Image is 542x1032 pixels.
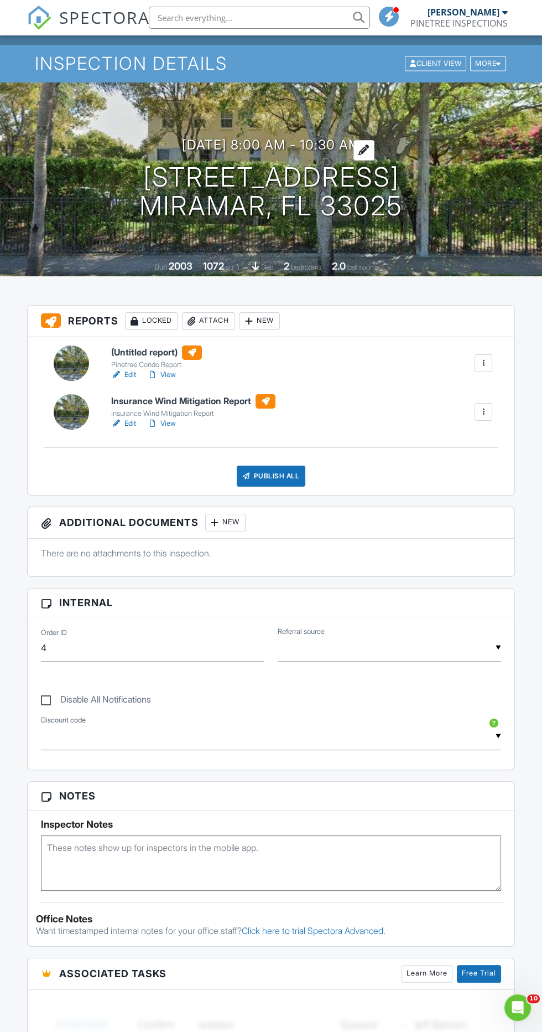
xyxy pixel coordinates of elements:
[405,56,466,71] div: Client View
[111,394,275,419] a: Insurance Wind Mitigation Report Insurance Wind Mitigation Report
[28,507,514,539] h3: Additional Documents
[147,369,176,380] a: View
[404,59,469,67] a: Client View
[111,345,202,370] a: (Untitled report) Pinetree Condo Report
[111,360,202,369] div: Pinetree Condo Report
[155,263,167,271] span: Built
[410,18,508,29] div: PINETREE INSPECTIONS
[332,260,346,272] div: 2.0
[428,7,499,18] div: [PERSON_NAME]
[111,369,136,380] a: Edit
[504,994,531,1021] iframe: Intercom live chat
[111,418,136,429] a: Edit
[527,994,540,1003] span: 10
[111,409,275,418] div: Insurance Wind Mitigation Report
[226,263,241,271] span: sq. ft.
[242,925,385,936] a: Click here to trial Spectora Advanced.
[41,628,67,638] label: Order ID
[41,819,501,830] h5: Inspector Notes
[402,965,452,983] a: Learn More
[35,54,507,73] h1: Inspection Details
[278,627,325,637] label: Referral source
[28,589,514,617] h3: Internal
[182,312,235,330] div: Attach
[237,466,306,487] div: Publish All
[470,56,506,71] div: More
[205,514,246,532] div: New
[125,312,178,330] div: Locked
[182,137,361,152] h3: [DATE] 8:00 am - 10:30 am
[111,394,275,409] h6: Insurance Wind Mitigation Report
[111,345,202,360] h6: (Untitled report)
[41,547,501,559] p: There are no attachments to this inspection.
[291,263,321,271] span: bedrooms
[41,715,86,725] label: Discount code
[203,260,224,272] div: 1072
[27,6,51,30] img: The Best Home Inspection Software - Spectora
[27,15,150,38] a: SPECTORA
[59,6,150,29] span: SPECTORA
[284,260,289,272] div: 2
[169,260,192,272] div: 2003
[347,263,379,271] span: bathrooms
[36,914,506,925] div: Office Notes
[457,965,501,983] a: Free Trial
[28,782,514,811] h3: Notes
[36,925,506,937] p: Want timestamped internal notes for your office staff?
[239,312,280,330] div: New
[139,163,403,221] h1: [STREET_ADDRESS] Miramar, FL 33025
[147,418,176,429] a: View
[149,7,370,29] input: Search everything...
[59,966,166,981] span: Associated Tasks
[28,306,514,337] h3: Reports
[261,263,273,271] span: slab
[41,694,151,708] label: Disable All Notifications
